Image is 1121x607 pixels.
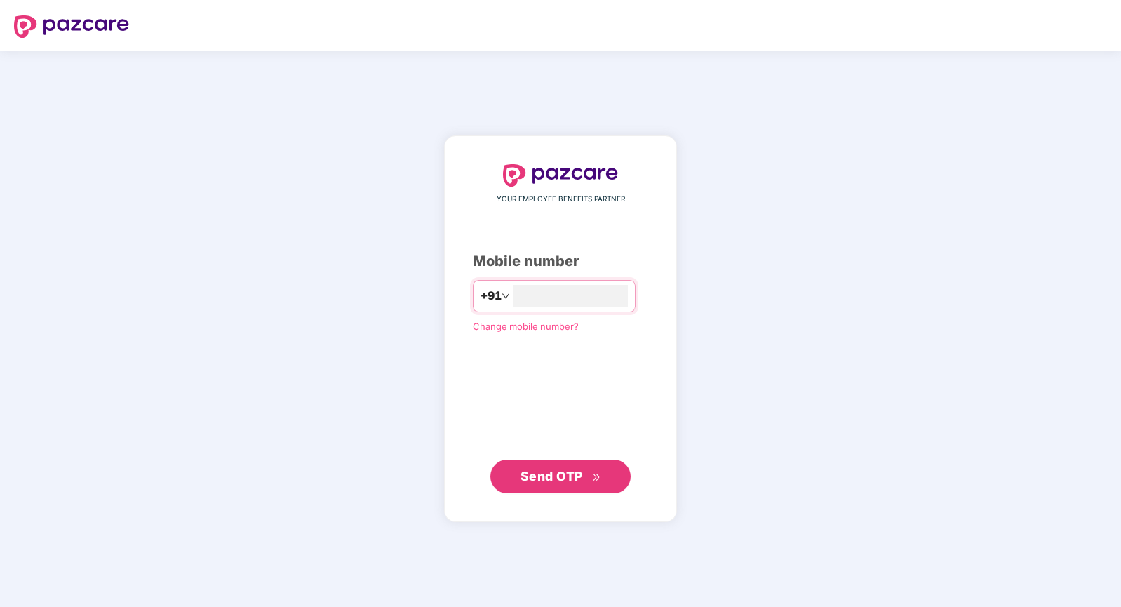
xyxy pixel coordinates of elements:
img: logo [503,164,618,187]
span: down [502,292,510,300]
span: Send OTP [521,469,583,483]
div: Mobile number [473,251,648,272]
a: Change mobile number? [473,321,579,332]
span: YOUR EMPLOYEE BENEFITS PARTNER [497,194,625,205]
button: Send OTPdouble-right [490,460,631,493]
img: logo [14,15,129,38]
span: +91 [481,287,502,305]
span: double-right [592,473,601,482]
